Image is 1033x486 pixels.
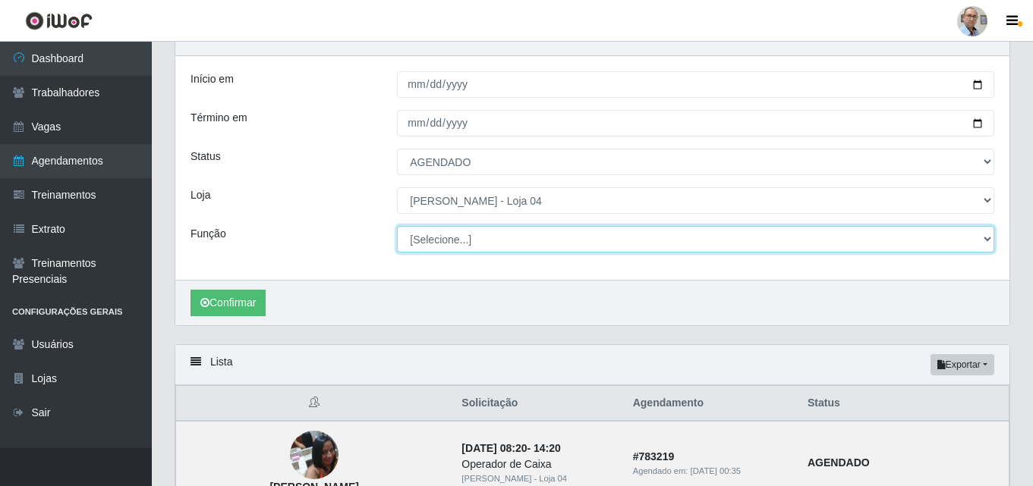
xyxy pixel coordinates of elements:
[461,456,614,472] div: Operador de Caixa
[175,345,1009,385] div: Lista
[633,450,675,462] strong: # 783219
[191,226,226,242] label: Função
[191,290,266,316] button: Confirmar
[931,354,994,375] button: Exportar
[461,472,614,485] div: [PERSON_NAME] - Loja 04
[461,442,560,454] strong: -
[624,386,798,422] th: Agendamento
[191,110,247,126] label: Término em
[452,386,623,422] th: Solicitação
[461,442,527,454] time: [DATE] 08:20
[808,456,870,469] strong: AGENDADO
[534,442,561,454] time: 14:20
[191,71,234,87] label: Início em
[191,187,210,203] label: Loja
[798,386,1009,422] th: Status
[191,149,221,165] label: Status
[397,71,994,98] input: 00/00/0000
[633,465,789,478] div: Agendado em:
[25,11,93,30] img: CoreUI Logo
[691,466,741,475] time: [DATE] 00:35
[397,110,994,136] input: 00/00/0000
